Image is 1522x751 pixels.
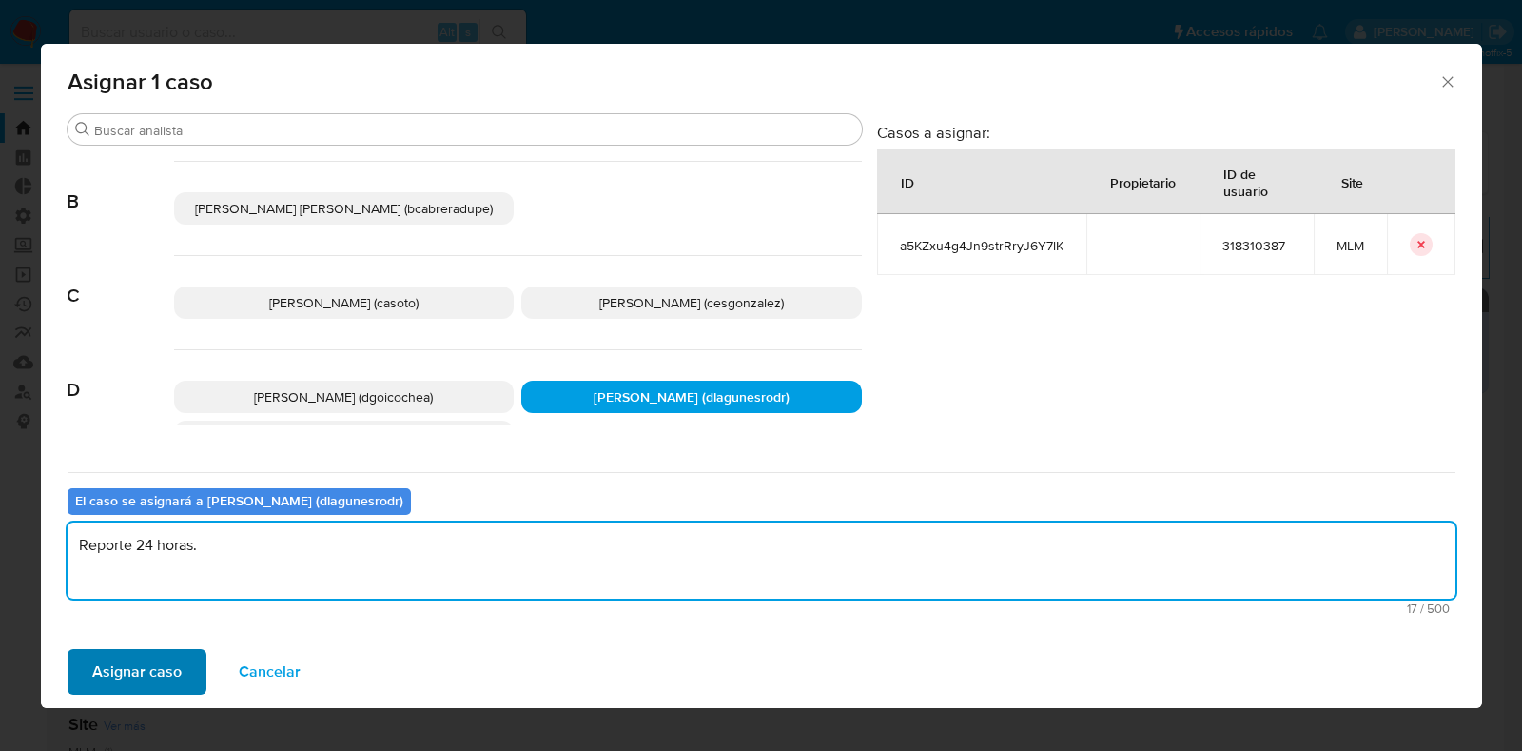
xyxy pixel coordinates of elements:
span: Máximo 500 caracteres [73,603,1450,615]
div: [PERSON_NAME] (dgoicochea) [174,381,515,413]
span: [PERSON_NAME] (dlagunesrodr) [594,387,790,406]
span: [PERSON_NAME] (casoto) [269,293,419,312]
div: [PERSON_NAME] (dgardunorosa) [174,421,515,453]
div: ID de usuario [1200,150,1313,213]
span: 318310387 [1222,237,1291,254]
div: [PERSON_NAME] (dlagunesrodr) [521,381,862,413]
span: [PERSON_NAME] (cesgonzalez) [599,293,784,312]
span: [PERSON_NAME] [PERSON_NAME] (bcabreradupe) [195,199,493,218]
button: Asignar caso [68,649,206,695]
button: icon-button [1410,233,1433,256]
textarea: Reporte 24 horas. [68,523,1455,599]
span: Cancelar [239,651,301,693]
div: assign-modal [41,44,1482,708]
div: Site [1318,159,1386,205]
button: Buscar [75,122,90,137]
span: MLM [1337,237,1364,254]
div: [PERSON_NAME] (cesgonzalez) [521,287,862,319]
input: Buscar analista [94,122,854,139]
h3: Casos a asignar: [877,123,1455,142]
div: [PERSON_NAME] (casoto) [174,287,515,319]
div: ID [878,159,937,205]
span: B [68,162,174,213]
span: C [68,256,174,307]
b: El caso se asignará a [PERSON_NAME] (dlagunesrodr) [75,491,403,510]
span: [PERSON_NAME] (dgoicochea) [254,387,433,406]
span: a5KZxu4g4Jn9strRryJ6Y7lK [900,237,1063,254]
div: Propietario [1087,159,1199,205]
span: Asignar 1 caso [68,70,1439,93]
span: Asignar caso [92,651,182,693]
button: Cerrar ventana [1438,72,1455,89]
div: [PERSON_NAME] [PERSON_NAME] (bcabreradupe) [174,192,515,225]
span: D [68,350,174,402]
button: Cancelar [214,649,325,695]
